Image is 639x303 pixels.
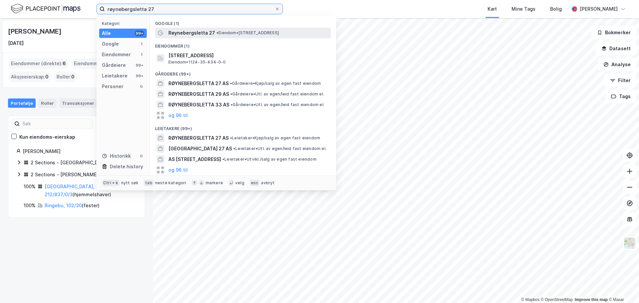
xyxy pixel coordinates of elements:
[102,180,120,186] div: Ctrl + k
[139,153,144,159] div: 0
[24,183,36,191] div: 100%
[102,152,131,160] div: Historikk
[19,133,75,141] div: Kun eiendoms-eierskap
[135,63,144,68] div: 99+
[261,180,275,186] div: avbryt
[150,66,336,78] div: Gårdeiere (99+)
[139,41,144,47] div: 1
[54,72,77,82] div: Roller :
[121,180,139,186] div: nytt søk
[8,26,63,37] div: [PERSON_NAME]
[102,61,126,69] div: Gårdeiere
[168,79,229,87] span: RØYNEBERGSLETTA 27 AS
[8,72,51,82] div: Aksjeeierskap :
[606,271,639,303] iframe: Chat Widget
[23,147,137,155] div: [PERSON_NAME]
[110,163,143,171] div: Delete history
[168,134,229,142] span: RØYNEBERGSLETTA 27 AS
[233,146,235,151] span: •
[105,4,275,14] input: Søk på adresse, matrikkel, gårdeiere, leietakere eller personer
[550,5,562,13] div: Bolig
[230,135,232,140] span: •
[102,21,147,26] div: Kategori
[102,40,119,48] div: Google
[102,51,131,59] div: Eiendommer
[541,297,573,302] a: OpenStreetMap
[45,183,137,199] div: ( hjemmelshaver )
[8,39,24,47] div: [DATE]
[206,180,223,186] div: markere
[168,166,188,174] button: og 96 til
[71,58,135,69] div: Eiendommer (Indirekte) :
[231,102,233,107] span: •
[168,101,229,109] span: RØYNEBERGSLETTA 33 AS
[8,98,36,108] div: Portefølje
[596,42,636,55] button: Datasett
[139,84,144,89] div: 0
[139,52,144,57] div: 1
[512,5,535,13] div: Mine Tags
[168,60,226,65] span: Eiendom • 1124-35-434-0-0
[45,73,49,81] span: 0
[45,202,100,210] div: ( fester )
[38,98,57,108] div: Roller
[230,91,232,96] span: •
[45,203,82,208] a: Ringebu, 102/30
[230,81,321,86] span: Gårdeiere • Kjøp/salg av egen fast eiendom
[59,98,105,108] div: Transaksjoner
[231,102,324,107] span: Gårdeiere • Utl. av egen/leid fast eiendom el.
[216,30,279,36] span: Eiendom • [STREET_ADDRESS]
[135,73,144,78] div: 99+
[623,237,636,249] img: Z
[521,297,539,302] a: Mapbox
[102,29,111,37] div: Alle
[216,30,218,35] span: •
[230,135,320,141] span: Leietaker • Kjøp/salg av egen fast eiendom
[168,111,188,119] button: og 96 til
[71,73,75,81] span: 0
[102,82,123,90] div: Personer
[150,16,336,28] div: Google (1)
[8,58,69,69] div: Eiendommer (direkte) :
[168,52,328,60] span: [STREET_ADDRESS]
[605,90,636,103] button: Tags
[222,157,224,162] span: •
[11,3,81,15] img: logo.f888ab2527a4732fd821a326f86c7f29.svg
[144,180,154,186] div: tab
[96,100,102,106] div: 6
[45,184,95,197] a: [GEOGRAPHIC_DATA], 212/837/0/3
[31,159,129,167] div: 2 Sections - [GEOGRAPHIC_DATA], 215/109
[31,171,122,179] div: 2 Sections - [PERSON_NAME], 155/1/889
[168,155,221,163] span: AS [STREET_ADDRESS]
[155,180,186,186] div: neste kategori
[488,5,497,13] div: Kart
[235,180,244,186] div: velg
[168,90,229,98] span: RØYNEBERGSLETTA 29 AS
[102,72,127,80] div: Leietakere
[135,31,144,36] div: 99+
[168,29,215,37] span: Røynebergsletta 27
[250,180,260,186] div: esc
[150,121,336,133] div: Leietakere (99+)
[604,74,636,87] button: Filter
[63,60,66,68] span: 6
[150,38,336,50] div: Eiendommer (1)
[222,157,317,162] span: Leietaker • Utvikl./salg av egen fast eiendom
[575,297,608,302] a: Improve this map
[233,146,326,151] span: Leietaker • Utl. av egen/leid fast eiendom el.
[591,26,636,39] button: Bokmerker
[168,145,232,153] span: [GEOGRAPHIC_DATA] 27 AS
[20,119,93,129] input: Søk
[230,91,324,97] span: Gårdeiere • Utl. av egen/leid fast eiendom el.
[230,81,232,86] span: •
[24,202,36,210] div: 100%
[580,5,618,13] div: [PERSON_NAME]
[598,58,636,71] button: Analyse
